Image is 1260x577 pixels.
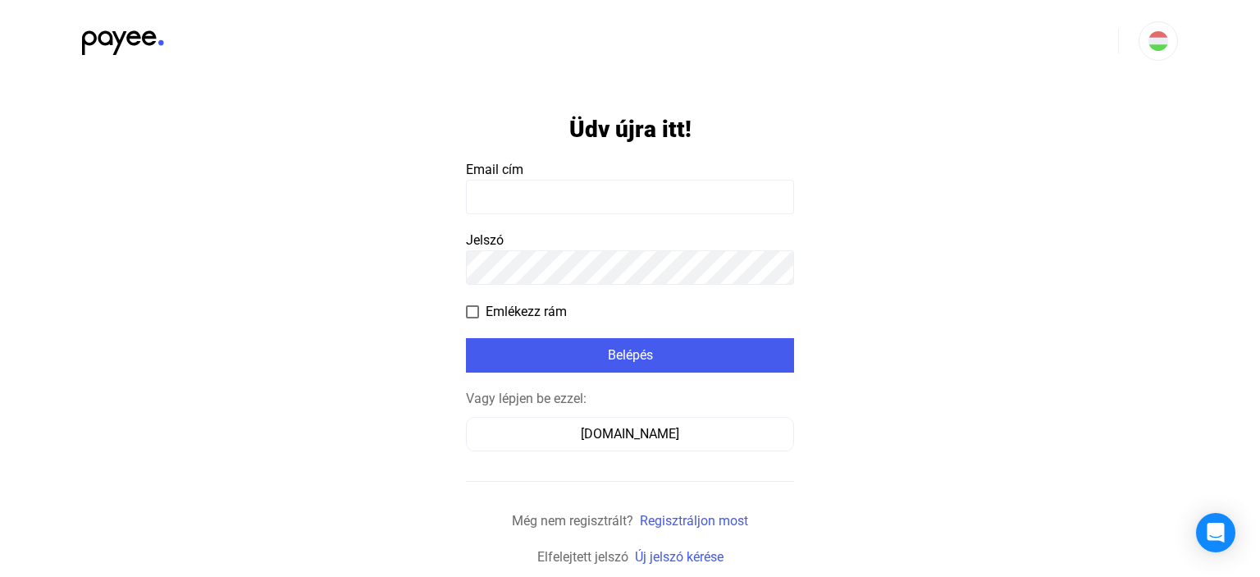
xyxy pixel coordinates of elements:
a: Regisztráljon most [640,513,748,529]
span: Email cím [466,162,523,177]
button: Belépés [466,338,794,373]
div: [DOMAIN_NAME] [472,424,788,444]
button: HU [1139,21,1178,61]
span: Emlékezz rám [486,302,567,322]
div: Open Intercom Messenger [1196,513,1235,552]
span: Még nem regisztrált? [512,513,633,529]
img: HU [1148,31,1168,51]
div: Belépés [471,346,789,365]
a: Új jelszó kérése [635,549,724,565]
div: Vagy lépjen be ezzel: [466,389,794,409]
span: Elfelejtett jelszó [537,549,628,565]
h1: Üdv újra itt! [569,115,692,144]
a: [DOMAIN_NAME] [466,426,794,442]
img: black-payee-blue-dot.svg [82,21,164,55]
button: [DOMAIN_NAME] [466,417,794,451]
span: Jelszó [466,232,504,248]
